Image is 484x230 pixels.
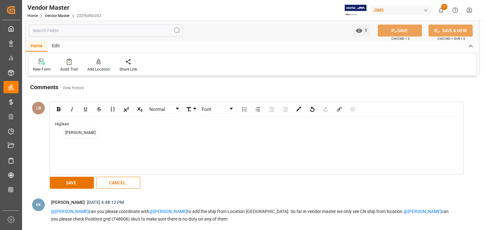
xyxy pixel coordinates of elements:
div: rdw-dropdown [200,104,237,114]
span: KK [36,202,41,207]
div: JIMS [371,6,431,15]
a: Block Type [148,105,182,114]
span: rdw-suggestion-popup [59,122,69,126]
span: LB [36,106,41,110]
div: Underline [80,105,91,114]
button: CANCEL [96,177,140,189]
button: JIMS [371,4,434,16]
div: Unordered [239,105,250,114]
p: can you please coordinate with to add the ship from Location [GEOGRAPHIC_DATA]. So far in vendor ... [51,208,449,223]
a: View History [63,86,84,90]
div: rdw-toolbar [50,102,463,117]
div: Home [26,41,47,52]
div: Undo [307,105,318,114]
div: rdw-font-family-control [199,104,238,114]
div: rdw-font-size-control [184,104,199,114]
span: Normal [149,106,165,113]
a: @[PERSON_NAME] [404,209,441,214]
div: rdw-history-control [305,104,332,114]
div: Indent [266,105,277,114]
div: Vendor Master [27,3,101,12]
div: Strikethrough [94,105,105,114]
div: Monospace [107,105,118,114]
div: rdw-editor [55,121,458,127]
div: Redo [320,105,331,114]
a: @[PERSON_NAME] [149,209,187,214]
div: rdw-inline-control [52,104,147,114]
div: Share Link [119,66,137,72]
a: Font Size [185,105,198,114]
a: Font [200,105,236,114]
span: Hi [55,122,59,126]
div: rdw-wrapper [50,102,463,174]
button: open menu [353,25,370,37]
span: Ctrl/CMD + Shift + S [437,36,465,41]
div: Ordered [252,105,263,114]
span: 3 [441,4,447,10]
div: rdw-block-control [147,104,184,114]
button: Help Center [448,3,462,17]
img: Exertis%20JAM%20-%20Email%20Logo.jpg_1722504956.jpg [345,5,366,16]
div: New Form [33,66,51,72]
div: rdw-dropdown [147,104,183,114]
div: Subscript [134,105,145,114]
a: Vendor Master [45,14,70,18]
button: show 3 new notifications [434,3,448,17]
button: SAVE & NEW [429,25,473,37]
span: [PERSON_NAME] [64,127,97,138]
input: Search Fields [29,25,183,37]
div: Italic [66,105,78,114]
button: SAVE [378,25,422,37]
button: SAVE [50,177,94,189]
span: Ctrl/CMD + S [391,36,410,41]
span: [PERSON_NAME] [51,200,85,205]
div: Outdent [279,105,291,114]
span: 1 [362,28,367,33]
h2: Comments [30,83,58,91]
div: Audit Trail [60,66,78,72]
div: Add Location [87,66,110,72]
div: Superscript [121,105,132,114]
div: Bold [53,105,64,114]
div: rdw-dropdown [185,104,198,114]
div: Unlink [347,105,358,114]
div: Link [334,105,345,114]
a: @[PERSON_NAME] [51,209,89,214]
span: [DATE] 4:48:12 PM [85,200,126,205]
div: Edit [47,41,65,52]
a: Home [27,14,38,18]
div: rdw-link-control [332,104,360,114]
div: rdw-color-picker [292,104,305,114]
span: @keri [59,122,69,126]
span: Font [202,106,211,113]
div: rdw-list-control [238,104,292,114]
